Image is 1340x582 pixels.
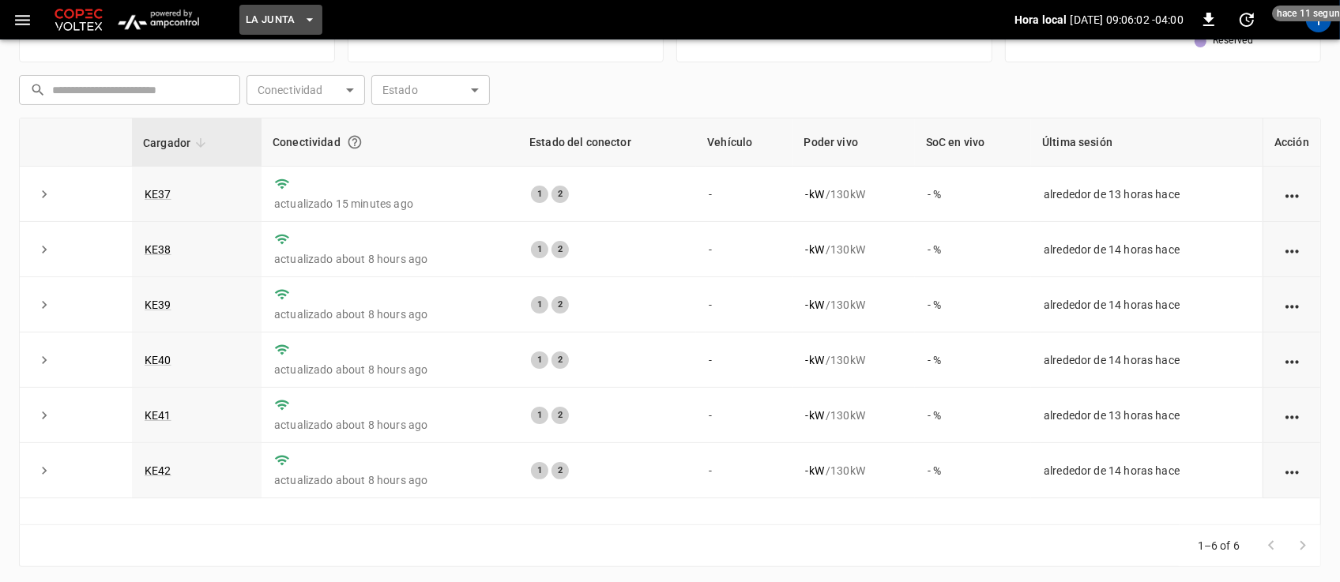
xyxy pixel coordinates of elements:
[806,242,824,257] p: - kW
[1071,12,1184,28] p: [DATE] 09:06:02 -04:00
[696,118,792,167] th: Vehículo
[145,464,171,477] a: KE42
[531,186,548,203] div: 1
[274,196,506,212] p: actualizado 15 minutes ago
[696,332,792,388] td: -
[1198,538,1240,554] p: 1–6 of 6
[1282,407,1302,423] div: action cell options
[32,293,56,317] button: expand row
[551,351,569,369] div: 2
[145,243,171,256] a: KE38
[1031,332,1263,388] td: alrededor de 14 horas hace
[1282,186,1302,202] div: action cell options
[1213,33,1253,49] span: Reserved
[531,462,548,479] div: 1
[915,277,1031,332] td: - %
[274,362,506,377] p: actualizado about 8 hours ago
[793,118,915,167] th: Poder vivo
[915,388,1031,443] td: - %
[551,241,569,258] div: 2
[806,297,824,313] p: - kW
[531,407,548,424] div: 1
[1031,222,1263,277] td: alrededor de 14 horas hace
[696,388,792,443] td: -
[696,443,792,498] td: -
[112,5,205,35] img: ampcontrol.io logo
[806,407,902,423] div: / 130 kW
[32,404,56,427] button: expand row
[32,182,56,206] button: expand row
[341,128,369,156] button: Conexión entre el cargador y nuestro software.
[239,5,322,36] button: La Junta
[1014,12,1067,28] p: Hora local
[273,128,507,156] div: Conectividad
[806,242,902,257] div: / 130 kW
[551,462,569,479] div: 2
[696,167,792,222] td: -
[274,417,506,433] p: actualizado about 8 hours ago
[51,5,106,35] img: Customer Logo
[915,167,1031,222] td: - %
[531,296,548,314] div: 1
[915,118,1031,167] th: SoC en vivo
[274,306,506,322] p: actualizado about 8 hours ago
[806,297,902,313] div: / 130 kW
[531,241,548,258] div: 1
[145,299,171,311] a: KE39
[274,472,506,488] p: actualizado about 8 hours ago
[915,222,1031,277] td: - %
[806,186,824,202] p: - kW
[145,188,171,201] a: KE37
[274,251,506,267] p: actualizado about 8 hours ago
[1031,443,1263,498] td: alrededor de 14 horas hace
[518,118,696,167] th: Estado del conector
[145,409,171,422] a: KE41
[806,352,902,368] div: / 130 kW
[806,186,902,202] div: / 130 kW
[1031,167,1263,222] td: alrededor de 13 horas hace
[1031,277,1263,332] td: alrededor de 14 horas hace
[246,11,295,29] span: La Junta
[1282,242,1302,257] div: action cell options
[1282,297,1302,313] div: action cell options
[1282,463,1302,479] div: action cell options
[806,463,902,479] div: / 130 kW
[551,186,569,203] div: 2
[1282,352,1302,368] div: action cell options
[551,407,569,424] div: 2
[1263,118,1320,167] th: Acción
[915,332,1031,388] td: - %
[806,463,824,479] p: - kW
[915,443,1031,498] td: - %
[531,351,548,369] div: 1
[1031,388,1263,443] td: alrededor de 13 horas hace
[32,348,56,372] button: expand row
[696,222,792,277] td: -
[143,133,211,152] span: Cargador
[1031,118,1263,167] th: Última sesión
[551,296,569,314] div: 2
[32,238,56,261] button: expand row
[696,277,792,332] td: -
[145,354,171,366] a: KE40
[32,459,56,482] button: expand row
[1234,7,1259,32] button: set refresh interval
[806,352,824,368] p: - kW
[806,407,824,423] p: - kW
